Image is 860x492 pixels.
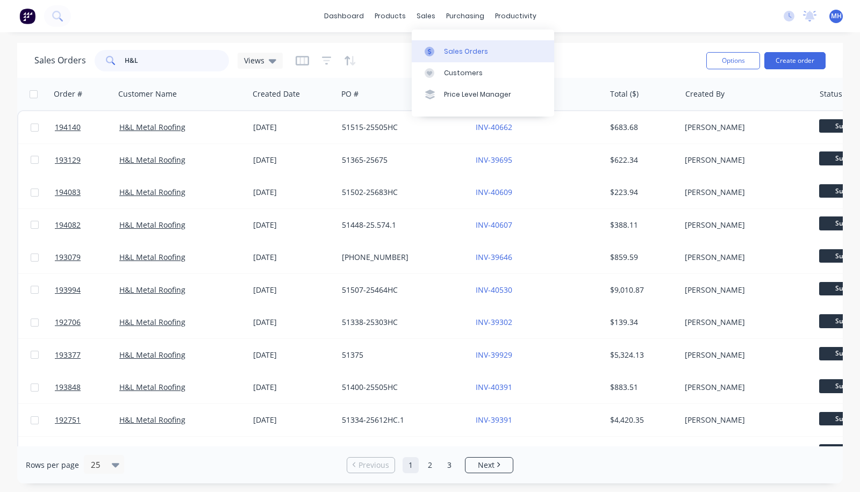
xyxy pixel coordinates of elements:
div: $859.59 [610,252,673,263]
div: Status [820,89,842,99]
div: Created By [685,89,725,99]
div: Customer Name [118,89,177,99]
div: $4,420.35 [610,415,673,425]
div: Price Level Manager [444,90,511,99]
a: INV-39391 [476,415,512,425]
div: products [369,8,411,24]
a: INV-40391 [476,382,512,392]
div: PO # [341,89,359,99]
a: H&L Metal Roofing [119,317,185,327]
div: [DATE] [253,317,333,328]
span: Next [478,460,494,471]
div: $5,324.13 [610,350,673,360]
button: Create order [764,52,826,69]
a: 193129 [55,144,119,176]
a: 193377 [55,339,119,371]
div: 51338-25303HC [342,317,461,328]
a: Price Level Manager [412,84,554,105]
a: H&L Metal Roofing [119,252,185,262]
span: 194140 [55,122,81,133]
a: H&L Metal Roofing [119,187,185,197]
a: 191171 [55,437,119,469]
a: H&L Metal Roofing [119,122,185,132]
div: $9,010.87 [610,285,673,295]
span: 192706 [55,317,81,328]
a: 194082 [55,209,119,241]
div: $683.68 [610,122,673,133]
span: Views [244,55,264,66]
a: Previous page [347,460,395,471]
div: [PHONE_NUMBER] [342,252,461,263]
span: 194083 [55,187,81,198]
div: [DATE] [253,187,333,198]
div: [PERSON_NAME] [685,317,804,328]
div: [PERSON_NAME] [685,285,804,295]
span: 193129 [55,155,81,165]
a: INV-39302 [476,317,512,327]
div: 51502-25683HC [342,187,461,198]
a: INV-39929 [476,350,512,360]
a: 194140 [55,111,119,143]
div: [PERSON_NAME] [685,350,804,360]
div: [DATE] [253,350,333,360]
div: $883.51 [610,382,673,393]
span: 194082 [55,220,81,230]
a: 193848 [55,371,119,403]
div: Created Date [253,89,300,99]
div: [PERSON_NAME] [685,382,804,393]
input: Search... [125,50,230,71]
div: purchasing [441,8,490,24]
span: 193848 [55,382,81,393]
div: sales [411,8,441,24]
div: [PERSON_NAME] [685,155,804,165]
a: INV-40609 [476,187,512,197]
div: [DATE] [253,155,333,165]
a: 193994 [55,274,119,306]
a: Page 1 is your current page [403,457,419,473]
div: [PERSON_NAME] [685,252,804,263]
div: [DATE] [253,285,333,295]
div: 51507-25464HC [342,285,461,295]
span: MH [831,11,842,21]
a: H&L Metal Roofing [119,382,185,392]
span: Previous [359,460,389,471]
div: 51375 [342,350,461,360]
a: INV-39695 [476,155,512,165]
a: INV-40530 [476,285,512,295]
button: Options [706,52,760,69]
a: Customers [412,62,554,84]
span: 193994 [55,285,81,295]
div: $622.34 [610,155,673,165]
a: Page 2 [422,457,438,473]
div: [PERSON_NAME] [685,122,804,133]
a: Page 3 [441,457,457,473]
a: INV-40607 [476,220,512,230]
span: 192751 [55,415,81,425]
div: Order # [54,89,82,99]
a: Sales Orders [412,40,554,62]
div: [PERSON_NAME] [685,187,804,198]
a: H&L Metal Roofing [119,350,185,360]
div: $388.11 [610,220,673,230]
div: [DATE] [253,122,333,133]
a: Next page [465,460,513,471]
div: [DATE] [253,382,333,393]
a: 193079 [55,241,119,273]
div: [DATE] [253,220,333,230]
a: 192706 [55,306,119,338]
div: [PERSON_NAME] [685,220,804,230]
div: $223.94 [610,187,673,198]
div: 51448-25.574.1 [342,220,461,230]
ul: Pagination [342,457,518,473]
div: [DATE] [253,415,333,425]
span: 193079 [55,252,81,263]
a: INV-40662 [476,122,512,132]
a: H&L Metal Roofing [119,155,185,165]
a: 192751 [55,404,119,436]
span: 193377 [55,350,81,360]
a: H&L Metal Roofing [119,220,185,230]
a: H&L Metal Roofing [119,415,185,425]
img: Factory [19,8,35,24]
div: [PERSON_NAME] [685,415,804,425]
div: Sales Orders [444,47,488,56]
